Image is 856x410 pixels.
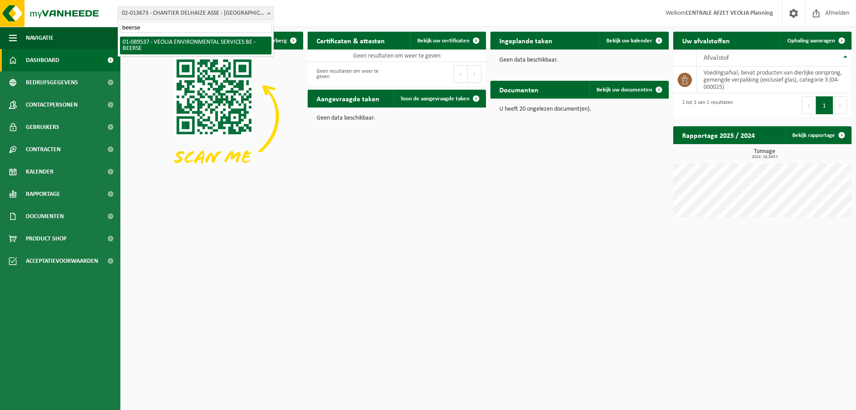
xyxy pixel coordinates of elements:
button: Next [833,96,847,114]
span: Bekijk uw certificaten [417,38,469,44]
a: Bekijk uw documenten [589,81,668,99]
p: Geen data beschikbaar. [317,115,477,121]
span: Acceptatievoorwaarden [26,250,98,272]
a: Toon de aangevraagde taken [393,90,485,108]
td: voedingsafval, bevat producten van dierlijke oorsprong, gemengde verpakking (exclusief glas), cat... [697,66,852,93]
p: Geen data beschikbaar. [499,57,660,63]
span: Contracten [26,138,61,161]
h2: Aangevraagde taken [308,90,388,107]
span: Dashboard [26,49,59,71]
h2: Certificaten & attesten [308,32,394,49]
span: 02-013673 - CHANTIER DELHAIZE ASSE - VEOLIA - ASSE [118,7,274,20]
p: U heeft 20 ongelezen document(en). [499,106,660,112]
button: Previous [802,96,816,114]
button: 1 [816,96,833,114]
span: Afvalstof [704,54,729,62]
a: Ophaling aanvragen [780,32,851,50]
span: 2024: 18,840 t [678,155,852,159]
div: 1 tot 1 van 1 resultaten [678,95,733,115]
span: Bekijk uw documenten [597,87,652,93]
a: Bekijk uw certificaten [410,32,485,50]
span: Gebruikers [26,116,59,138]
span: Ophaling aanvragen [787,38,835,44]
span: 02-013673 - CHANTIER DELHAIZE ASSE - VEOLIA - ASSE [118,7,273,20]
span: Contactpersonen [26,94,78,116]
li: 01-089537 - VEOLIA ENVIRONMENTAL SERVICES BE - BEERSE [120,37,272,54]
strong: CENTRALE AFZET VEOLIA Planning [686,10,773,17]
span: Verberg [267,38,287,44]
span: Bedrijfsgegevens [26,71,78,94]
button: Next [468,65,481,83]
span: Product Shop [26,228,66,250]
span: Documenten [26,205,64,228]
img: Download de VHEPlus App [125,50,303,183]
span: Bekijk uw kalender [606,38,652,44]
td: Geen resultaten om weer te geven [308,50,486,62]
h2: Documenten [490,81,547,98]
a: Bekijk rapportage [785,126,851,144]
a: Bekijk uw kalender [599,32,668,50]
span: Navigatie [26,27,53,49]
div: Geen resultaten om weer te geven [312,64,392,84]
span: Kalender [26,161,53,183]
span: Toon de aangevraagde taken [400,96,469,102]
span: Rapportage [26,183,60,205]
h2: Ingeplande taken [490,32,561,49]
button: Previous [453,65,468,83]
button: Verberg [260,32,302,50]
h2: Rapportage 2025 / 2024 [673,126,764,144]
h2: Uw afvalstoffen [673,32,739,49]
h3: Tonnage [678,149,852,159]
